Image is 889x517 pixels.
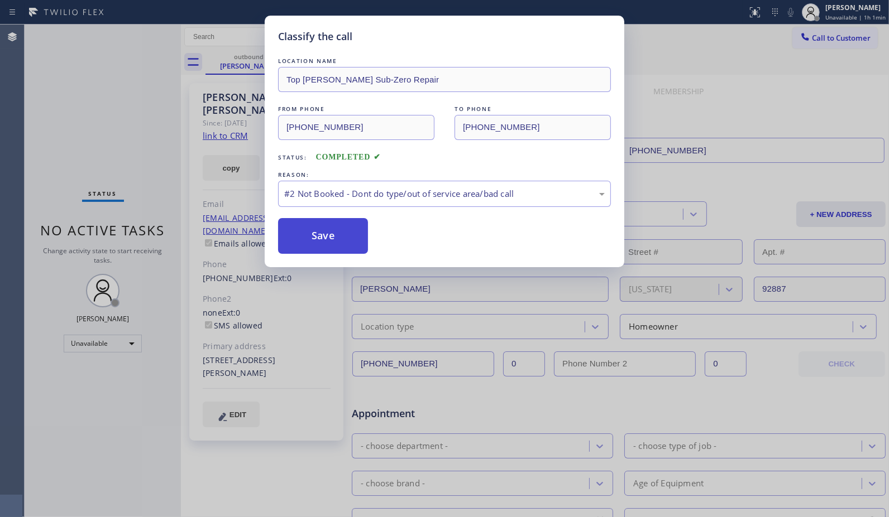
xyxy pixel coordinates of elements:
span: COMPLETED [316,153,381,161]
span: Status: [278,153,307,161]
div: LOCATION NAME [278,55,611,67]
div: TO PHONE [455,103,611,115]
div: REASON: [278,169,611,181]
input: To phone [455,115,611,140]
button: Save [278,218,368,254]
input: From phone [278,115,434,140]
div: FROM PHONE [278,103,434,115]
div: #2 Not Booked - Dont do type/out of service area/bad call [284,187,605,200]
h5: Classify the call [278,29,352,44]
